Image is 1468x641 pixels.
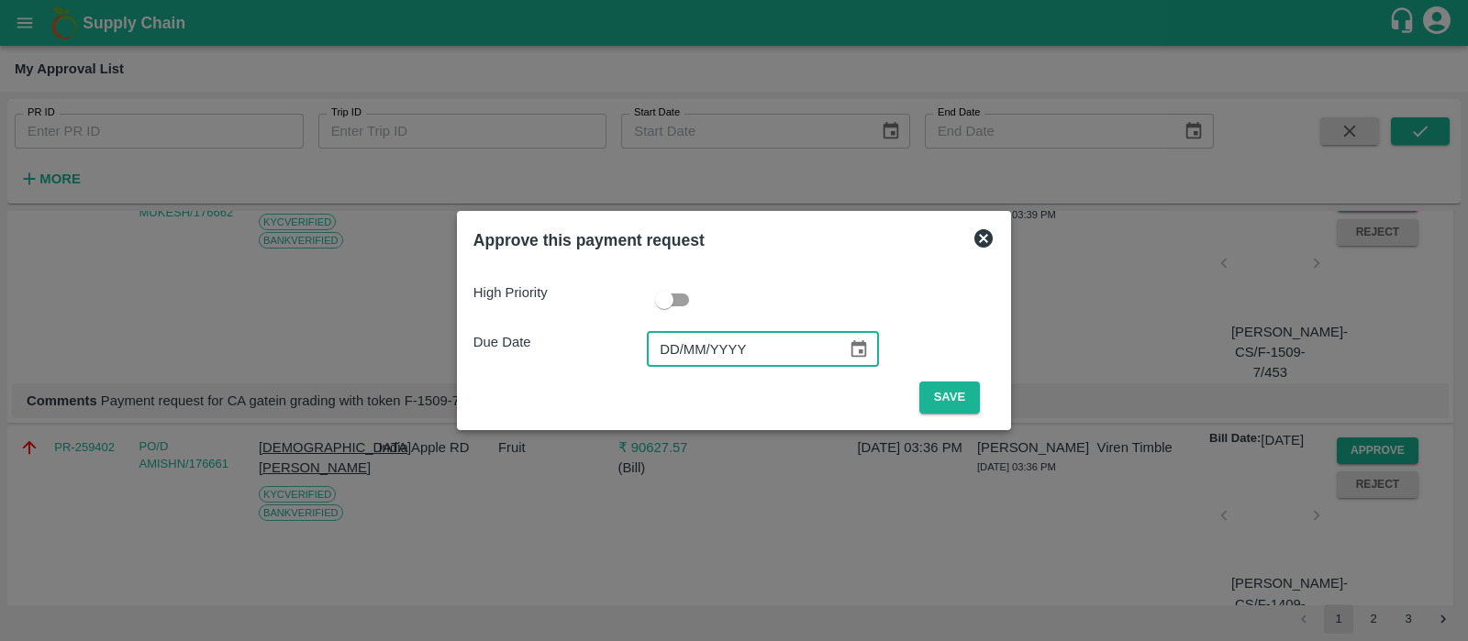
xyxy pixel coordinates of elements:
[841,332,876,367] button: Choose date
[919,381,980,414] button: Save
[473,332,647,352] p: Due Date
[647,332,834,367] input: Due Date
[473,282,647,303] p: High Priority
[473,231,705,249] b: Approve this payment request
